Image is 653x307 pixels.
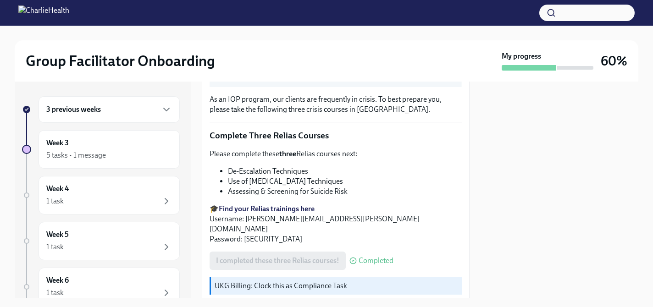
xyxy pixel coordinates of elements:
a: Week 41 task [22,176,180,214]
a: Week 35 tasks • 1 message [22,130,180,169]
div: 3 previous weeks [39,96,180,123]
h6: 3 previous weeks [46,104,101,115]
li: Assessing & Screening for Suicide Risk [228,186,462,197]
h6: Week 4 [46,184,69,194]
h6: Week 5 [46,230,69,240]
li: De-Escalation Techniques [228,166,462,176]
div: 1 task [46,196,64,206]
p: Please complete these Relias courses next: [210,149,462,159]
p: Complete Three Relias Courses [210,130,462,142]
span: Completed [359,257,393,264]
a: Week 61 task [22,268,180,306]
a: Find your Relias trainings here [219,204,315,213]
p: As an IOP program, our clients are frequently in crisis. To best prepare you, please take the fol... [210,94,462,115]
h3: 60% [601,53,627,69]
a: Week 51 task [22,222,180,260]
strong: My progress [502,51,541,61]
h2: Group Facilitator Onboarding [26,52,215,70]
div: 5 tasks • 1 message [46,150,106,160]
strong: three [279,149,296,158]
li: Use of [MEDICAL_DATA] Techniques [228,176,462,186]
h6: Week 6 [46,275,69,285]
h6: Week 3 [46,138,69,148]
p: UKG Billing: Clock this as Compliance Task [215,281,458,291]
img: CharlieHealth [18,5,69,20]
div: 1 task [46,242,64,252]
p: 🎓 Username: [PERSON_NAME][EMAIL_ADDRESS][PERSON_NAME][DOMAIN_NAME] Password: [SECURITY_DATA] [210,204,462,244]
div: 1 task [46,288,64,298]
